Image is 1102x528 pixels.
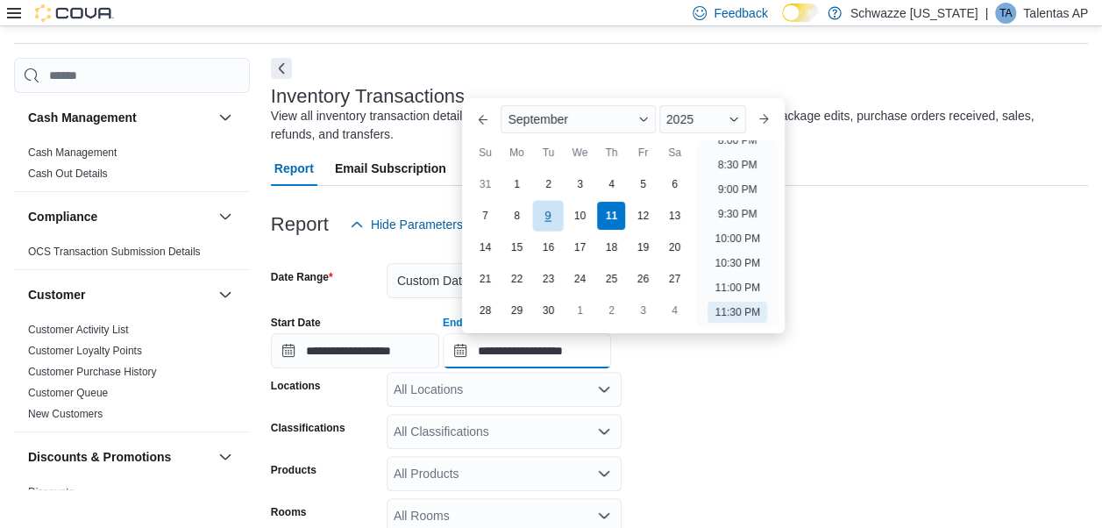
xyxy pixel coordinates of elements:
[215,446,236,467] button: Discounts & Promotions
[28,109,137,126] h3: Cash Management
[711,203,764,225] li: 9:30 PM
[28,323,129,337] span: Customer Activity List
[707,302,766,323] li: 11:30 PM
[28,408,103,420] a: New Customers
[565,265,594,293] div: day-24
[711,130,764,151] li: 8:00 PM
[534,170,562,198] div: day-2
[28,146,117,159] a: Cash Management
[565,296,594,325] div: day-1
[271,333,439,368] input: Press the down key to open a popover containing a calendar.
[985,3,988,24] p: |
[271,86,465,107] h3: Inventory Transactions
[707,253,766,274] li: 10:30 PM
[28,366,157,378] a: Customer Purchase History
[711,154,764,175] li: 8:30 PM
[28,448,211,466] button: Discounts & Promotions
[14,241,250,269] div: Compliance
[387,263,622,298] button: Custom Date
[629,265,657,293] div: day-26
[271,58,292,79] button: Next
[443,316,488,330] label: End Date
[271,421,345,435] label: Classifications
[534,265,562,293] div: day-23
[659,105,746,133] div: Button. Open the year selector. 2025 is currently selected.
[215,206,236,227] button: Compliance
[335,151,446,186] span: Email Subscription
[28,146,117,160] span: Cash Management
[534,139,562,167] div: Tu
[565,170,594,198] div: day-3
[28,345,142,357] a: Customer Loyalty Points
[28,407,103,421] span: New Customers
[502,296,530,325] div: day-29
[597,382,611,396] button: Open list of options
[660,265,688,293] div: day-27
[782,4,819,22] input: Dark Mode
[28,109,211,126] button: Cash Management
[565,202,594,230] div: day-10
[502,233,530,261] div: day-15
[597,425,611,439] button: Open list of options
[565,139,594,167] div: We
[597,233,625,261] div: day-18
[629,170,657,198] div: day-5
[597,265,625,293] div: day-25
[629,233,657,261] div: day-19
[471,265,499,293] div: day-21
[660,202,688,230] div: day-13
[711,179,764,200] li: 9:00 PM
[502,139,530,167] div: Mo
[28,168,108,180] a: Cash Out Details
[271,463,316,477] label: Products
[502,265,530,293] div: day-22
[502,202,530,230] div: day-8
[850,3,978,24] p: Schwazze [US_STATE]
[28,246,201,258] a: OCS Transaction Submission Details
[35,4,114,22] img: Cova
[471,202,499,230] div: day-7
[215,284,236,305] button: Customer
[14,142,250,191] div: Cash Management
[271,379,321,393] label: Locations
[14,319,250,432] div: Customer
[271,270,333,284] label: Date Range
[533,200,564,231] div: day-9
[597,467,611,481] button: Open list of options
[597,202,625,230] div: day-11
[28,208,97,225] h3: Compliance
[629,296,657,325] div: day-3
[28,386,108,400] span: Customer Queue
[274,151,314,186] span: Report
[28,208,211,225] button: Compliance
[371,216,463,233] span: Hide Parameters
[28,245,201,259] span: OCS Transaction Submission Details
[666,112,693,126] span: 2025
[28,485,75,499] span: Discounts
[271,107,1079,144] div: View all inventory transaction details including, adjustments, conversions, room movements, packa...
[471,139,499,167] div: Su
[508,112,567,126] span: September
[28,344,142,358] span: Customer Loyalty Points
[471,233,499,261] div: day-14
[28,286,211,303] button: Customer
[443,333,611,368] input: Press the down key to enter a popover containing a calendar. Press the escape key to close the po...
[660,170,688,198] div: day-6
[597,170,625,198] div: day-4
[597,139,625,167] div: Th
[1023,3,1088,24] p: Talentas AP
[271,316,321,330] label: Start Date
[469,168,690,326] div: September, 2025
[28,324,129,336] a: Customer Activity List
[469,105,497,133] button: Previous Month
[343,207,470,242] button: Hide Parameters
[28,167,108,181] span: Cash Out Details
[28,486,75,498] a: Discounts
[707,277,766,298] li: 11:00 PM
[660,233,688,261] div: day-20
[750,105,778,133] button: Next month
[660,139,688,167] div: Sa
[28,448,171,466] h3: Discounts & Promotions
[714,4,767,22] span: Feedback
[782,22,783,23] span: Dark Mode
